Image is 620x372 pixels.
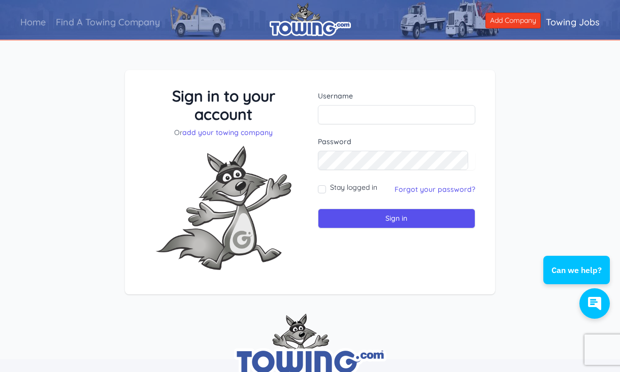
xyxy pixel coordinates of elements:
a: Forgot your password? [395,185,475,194]
iframe: Conversations [531,228,620,329]
label: Password [318,137,476,147]
a: Find A Towing Company [51,8,165,37]
label: Username [318,91,476,101]
img: Fox-Excited.png [147,138,300,278]
input: Sign in [318,209,476,228]
p: Or [145,127,303,138]
a: add your towing company [182,128,273,137]
h3: Sign in to your account [145,87,303,123]
a: Towing Jobs [541,8,605,37]
a: Add Company [485,13,541,28]
label: Stay logged in [330,182,377,192]
img: logo.png [270,3,351,36]
a: Home [15,8,51,37]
